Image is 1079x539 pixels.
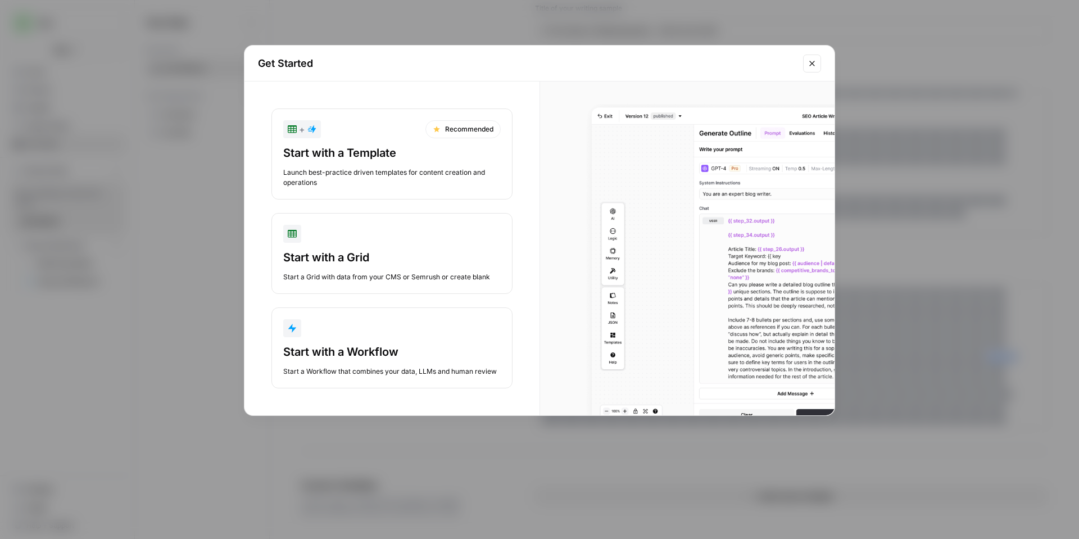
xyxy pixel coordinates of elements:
button: Start with a GridStart a Grid with data from your CMS or Semrush or create blank [271,213,513,294]
h2: Get Started [258,56,796,71]
div: Start with a Template [283,145,501,161]
div: Launch best-practice driven templates for content creation and operations [283,167,501,188]
button: +RecommendedStart with a TemplateLaunch best-practice driven templates for content creation and o... [271,108,513,200]
div: Start with a Grid [283,250,501,265]
button: Start with a WorkflowStart a Workflow that combines your data, LLMs and human review [271,307,513,388]
button: Close modal [803,55,821,73]
div: Start a Workflow that combines your data, LLMs and human review [283,366,501,377]
div: Start a Grid with data from your CMS or Semrush or create blank [283,272,501,282]
div: Start with a Workflow [283,344,501,360]
div: Recommended [425,120,501,138]
div: + [288,123,316,136]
